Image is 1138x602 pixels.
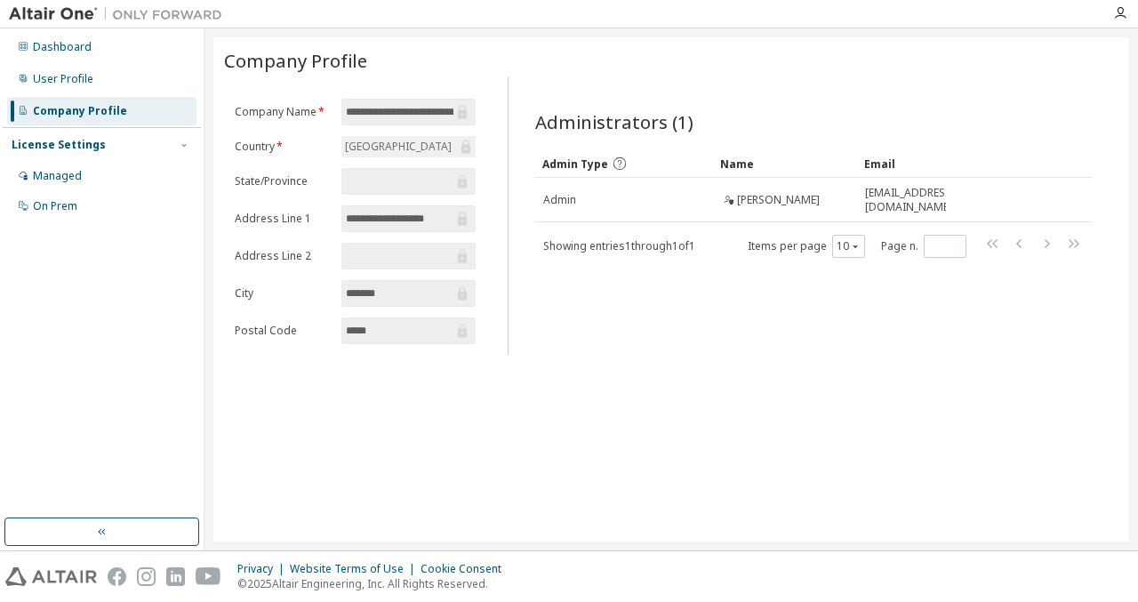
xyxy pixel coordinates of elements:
[865,186,955,214] span: [EMAIL_ADDRESS][DOMAIN_NAME]
[720,149,851,178] div: Name
[33,72,93,86] div: User Profile
[535,109,693,134] span: Administrators (1)
[421,562,512,576] div: Cookie Consent
[748,235,865,258] span: Items per page
[9,5,231,23] img: Altair One
[290,562,421,576] div: Website Terms of Use
[542,157,608,172] span: Admin Type
[237,562,290,576] div: Privacy
[235,174,331,189] label: State/Province
[196,567,221,586] img: youtube.svg
[12,138,106,152] div: License Settings
[33,40,92,54] div: Dashboard
[5,567,97,586] img: altair_logo.svg
[837,239,861,253] button: 10
[235,212,331,226] label: Address Line 1
[235,324,331,338] label: Postal Code
[543,238,695,253] span: Showing entries 1 through 1 of 1
[33,199,77,213] div: On Prem
[235,249,331,263] label: Address Line 2
[881,235,966,258] span: Page n.
[235,286,331,301] label: City
[237,576,512,591] p: © 2025 Altair Engineering, Inc. All Rights Reserved.
[137,567,156,586] img: instagram.svg
[33,104,127,118] div: Company Profile
[737,193,820,207] span: [PERSON_NAME]
[235,105,331,119] label: Company Name
[235,140,331,154] label: Country
[342,137,454,157] div: [GEOGRAPHIC_DATA]
[33,169,82,183] div: Managed
[543,193,576,207] span: Admin
[166,567,185,586] img: linkedin.svg
[341,136,475,157] div: [GEOGRAPHIC_DATA]
[224,48,367,73] span: Company Profile
[108,567,126,586] img: facebook.svg
[864,149,939,178] div: Email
